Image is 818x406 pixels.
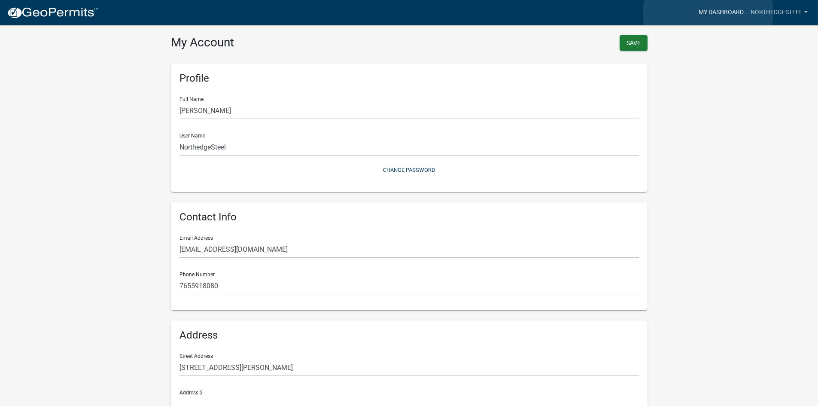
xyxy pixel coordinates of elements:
a: NorthedgeSteel [747,4,811,21]
button: Save [620,35,648,51]
a: My Dashboard [695,4,747,21]
button: Change Password [179,163,639,177]
h3: My Account [171,35,403,50]
h6: Address [179,329,639,342]
h6: Profile [179,72,639,85]
h6: Contact Info [179,211,639,223]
